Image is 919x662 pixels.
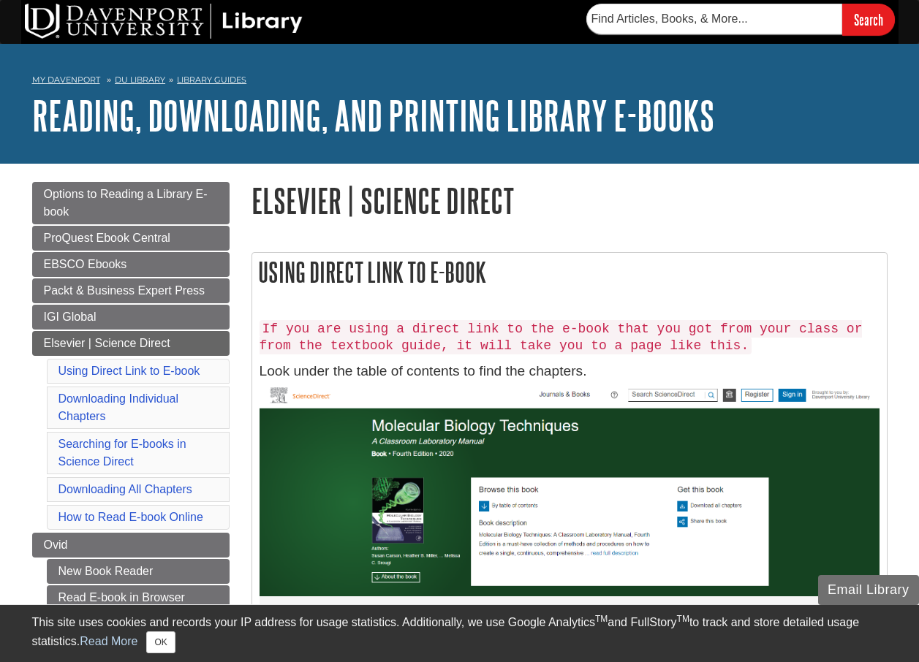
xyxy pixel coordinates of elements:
a: Ovid [32,533,230,558]
a: Options to Reading a Library E-book [32,182,230,224]
span: ProQuest Ebook Central [44,232,170,244]
a: Downloading All Chapters [58,483,192,495]
a: ProQuest Ebook Central [32,226,230,251]
a: Downloading Individual Chapters [58,392,179,422]
a: Using Direct Link to E-book [58,365,200,377]
a: Searching for E-books in Science Direct [58,438,186,468]
input: Search [842,4,895,35]
a: Elsevier | Science Direct [32,331,230,356]
button: Close [146,631,175,653]
div: This site uses cookies and records your IP address for usage statistics. Additionally, we use Goo... [32,614,888,653]
a: Library Guides [177,75,246,85]
span: IGI Global [44,311,97,323]
form: Searches DU Library's articles, books, and more [586,4,895,35]
img: DU Library [25,4,303,39]
a: New Book Reader [47,559,230,584]
sup: TM [595,614,608,624]
span: Ovid [44,539,68,551]
span: Options to Reading a Library E-book [44,188,208,218]
span: Elsevier | Science Direct [44,337,170,349]
a: EBSCO Ebooks [32,252,230,277]
input: Find Articles, Books, & More... [586,4,842,34]
span: Packt & Business Expert Press [44,284,205,297]
h1: Elsevier | Science Direct [252,182,888,219]
a: Reading, Downloading, and Printing Library E-books [32,93,714,138]
code: If you are using a direct link to the e-book that you got from your class or from the textbook gu... [260,320,863,355]
a: How to Read E-book Online [58,511,203,523]
a: Read More [80,635,137,647]
sup: TM [677,614,689,624]
a: Packt & Business Expert Press [32,278,230,303]
button: Email Library [818,575,919,605]
span: EBSCO Ebooks [44,258,127,270]
a: DU Library [115,75,165,85]
a: IGI Global [32,305,230,330]
h2: Using Direct Link to E-book [252,253,887,292]
a: My Davenport [32,74,100,86]
a: Read E-book in Browser [47,585,230,610]
nav: breadcrumb [32,70,888,94]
